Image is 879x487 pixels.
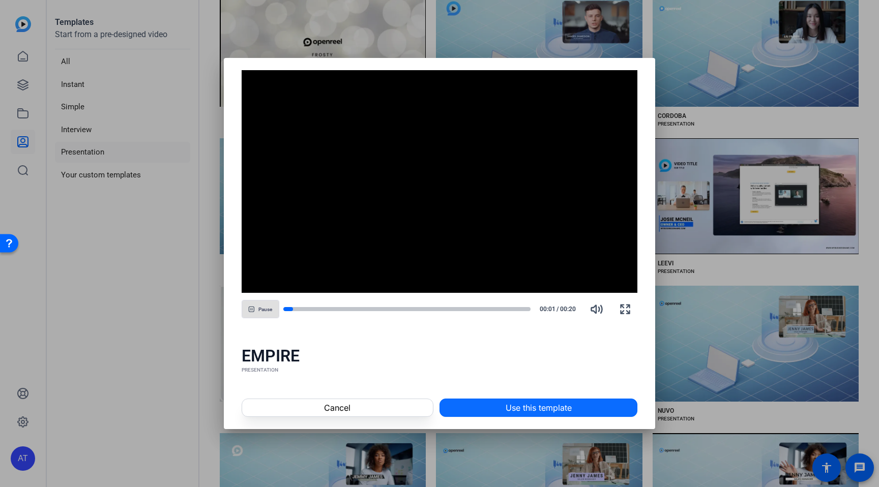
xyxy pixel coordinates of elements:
div: EMPIRE [242,346,638,366]
span: Pause [258,307,272,313]
button: Pause [242,300,279,318]
span: Cancel [324,402,350,414]
button: Cancel [242,399,433,417]
button: Mute [584,297,609,321]
button: Use this template [439,399,637,417]
span: 00:01 [535,305,555,314]
span: 00:20 [560,305,581,314]
div: PRESENTATION [242,366,638,374]
span: Use this template [506,402,572,414]
div: / [535,305,580,314]
div: Video Player [242,70,638,293]
button: Fullscreen [613,297,637,321]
